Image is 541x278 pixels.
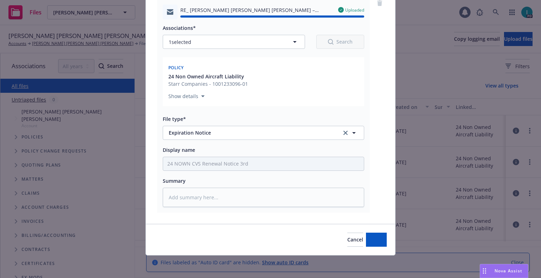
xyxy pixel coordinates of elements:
span: File type* [163,116,186,122]
span: Uploaded [345,7,364,13]
button: 1selected [163,35,305,49]
span: Summary [163,177,186,184]
a: clear selection [341,129,350,137]
span: Cancel [347,236,363,243]
div: Drag to move [480,264,489,278]
button: 24 Non Owned Aircraft Liability [168,73,248,80]
span: Expiration Notice [169,129,332,136]
button: Nova Assist [480,264,528,278]
input: Add display name here... [163,157,364,170]
button: Cancel [347,233,363,247]
span: Nova Assist [495,268,522,274]
button: Add files [366,233,387,247]
span: Display name [163,147,195,153]
span: RE_ [PERSON_NAME] [PERSON_NAME] [PERSON_NAME] – Renewal Notice – 1001233096-01.msg [180,6,332,14]
span: 1 selected [169,38,191,46]
button: Show details [166,92,207,101]
span: Add files [366,236,387,243]
button: Expiration Noticeclear selection [163,126,364,140]
span: 24 Non Owned Aircraft Liability [168,73,244,80]
span: Starr Companies - 1001233096-01 [168,80,248,88]
span: Associations* [163,25,196,31]
span: Policy [168,65,184,71]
